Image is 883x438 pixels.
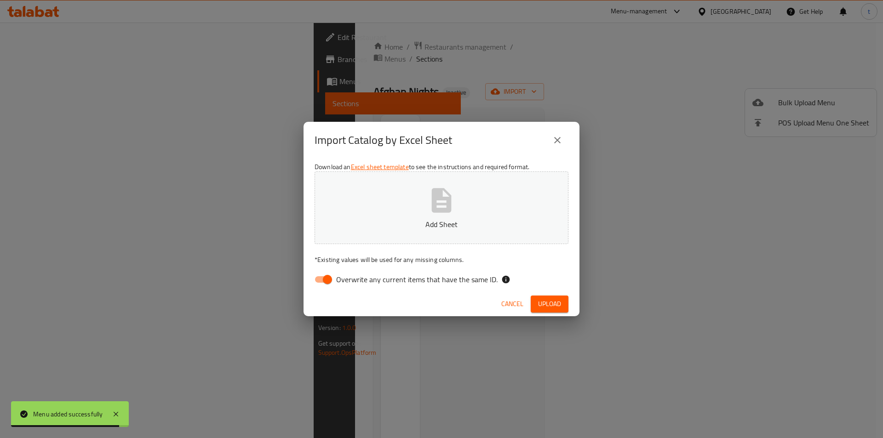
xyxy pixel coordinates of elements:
[315,255,568,264] p: Existing values will be used for any missing columns.
[315,171,568,244] button: Add Sheet
[351,161,409,173] a: Excel sheet template
[33,409,103,419] div: Menu added successfully
[304,159,579,292] div: Download an to see the instructions and required format.
[501,275,510,284] svg: If the overwrite option isn't selected, then the items that match an existing ID will be ignored ...
[498,296,527,313] button: Cancel
[329,219,554,230] p: Add Sheet
[546,129,568,151] button: close
[501,298,523,310] span: Cancel
[531,296,568,313] button: Upload
[315,133,452,148] h2: Import Catalog by Excel Sheet
[336,274,498,285] span: Overwrite any current items that have the same ID.
[538,298,561,310] span: Upload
